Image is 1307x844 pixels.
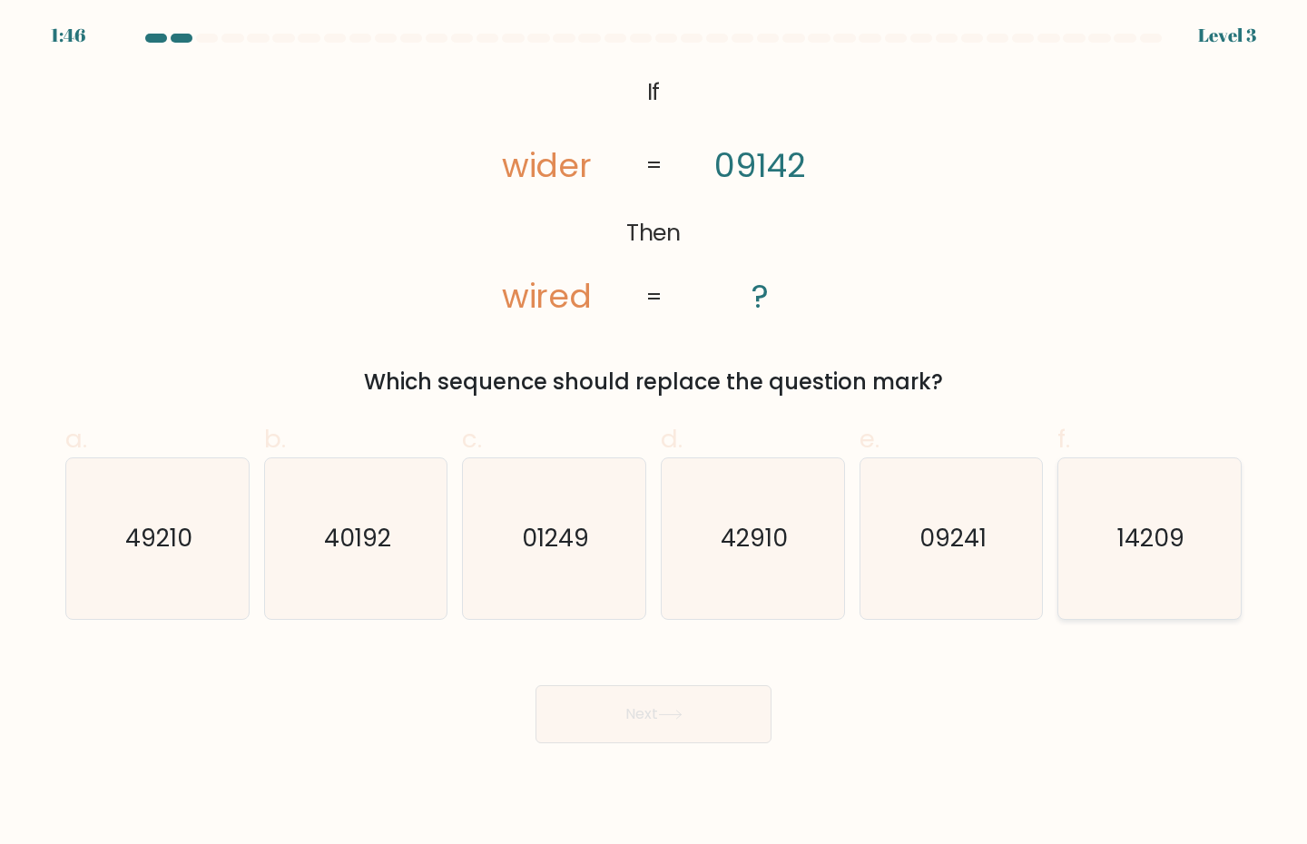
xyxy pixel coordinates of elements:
[644,281,662,314] tspan: =
[752,274,769,320] tspan: ?
[264,421,286,456] span: b.
[1057,421,1070,456] span: f.
[76,366,1231,398] div: Which sequence should replace the question mark?
[721,522,788,555] text: 42910
[1117,522,1184,555] text: 14209
[65,421,87,456] span: a.
[644,150,662,182] tspan: =
[51,22,85,49] div: 1:46
[324,522,391,555] text: 40192
[860,421,880,456] span: e.
[462,421,482,456] span: c.
[448,69,860,322] svg: @import url('[URL][DOMAIN_NAME]);
[646,75,660,108] tspan: If
[625,217,681,250] tspan: Then
[522,522,589,555] text: 01249
[714,142,806,189] tspan: 09142
[501,142,592,189] tspan: wider
[1198,22,1256,49] div: Level 3
[536,685,771,743] button: Next
[661,421,683,456] span: d.
[125,522,192,555] text: 49210
[919,522,987,555] text: 09241
[501,274,592,320] tspan: wired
